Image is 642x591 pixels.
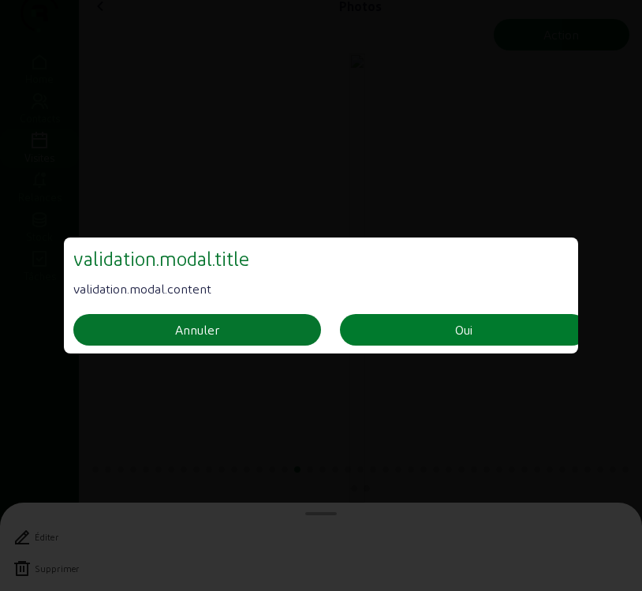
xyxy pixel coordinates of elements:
[455,320,472,339] div: Oui
[340,314,588,346] button: Oui
[73,271,587,315] div: validation.modal.content
[73,314,321,346] button: Annuler
[73,245,587,271] h3: validation.modal.title
[175,320,219,339] div: Annuler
